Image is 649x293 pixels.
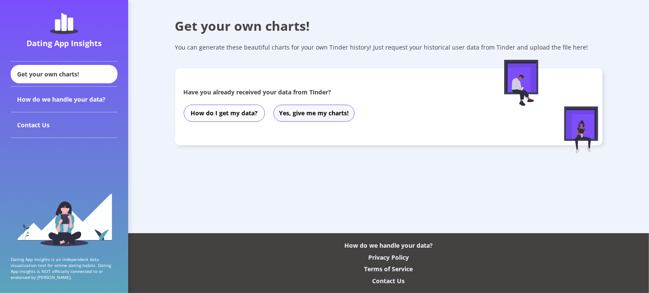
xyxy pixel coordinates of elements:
[175,17,602,35] div: Get your own charts!
[11,87,117,112] div: How do we handle your data?
[13,38,115,48] div: Dating App Insights
[11,65,117,83] div: Get your own charts!
[16,193,112,246] img: sidebar_girl.91b9467e.svg
[344,241,433,249] div: How do we handle your data?
[11,112,117,138] div: Contact Us
[564,106,598,154] img: female-figure-sitting.afd5d174.svg
[11,256,117,280] p: Dating App Insights is an independent data visualization tool for online dating habits. Dating Ap...
[368,253,409,261] div: Privacy Policy
[184,88,471,96] div: Have you already received your data from Tinder?
[184,105,265,122] button: How do I get my data?
[504,60,538,106] img: male-figure-sitting.c9faa881.svg
[373,277,405,285] div: Contact Us
[364,265,413,273] div: Terms of Service
[50,13,78,34] img: dating-app-insights-logo.5abe6921.svg
[175,43,602,51] div: You can generate these beautiful charts for your own Tinder history! Just request your historical...
[273,105,355,122] button: Yes, give me my charts!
